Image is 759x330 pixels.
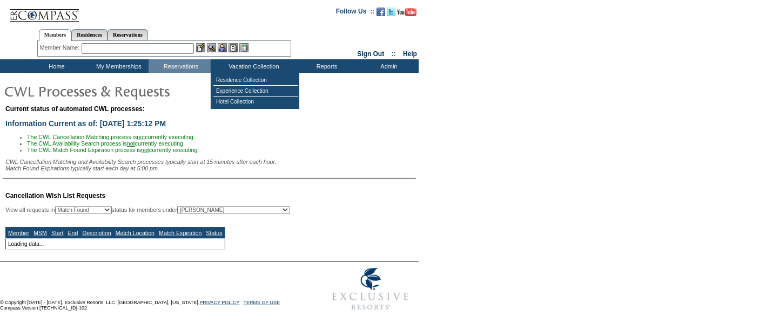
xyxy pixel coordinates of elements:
[397,11,417,17] a: Subscribe to our YouTube Channel
[377,8,385,16] img: Become our fan on Facebook
[27,134,195,140] span: The CWL Cancellation Matching process is currently executing.
[27,147,199,153] span: The CWL Match Found Expiration process is currently executing.
[149,59,211,73] td: Reservations
[392,50,396,58] span: ::
[387,11,395,17] a: Follow us on Twitter
[6,239,225,250] td: Loading data...
[159,230,201,236] a: Match Expiration
[229,43,238,52] img: Reservations
[213,86,298,97] td: Experience Collection
[397,8,417,16] img: Subscribe to our YouTube Channel
[294,59,357,73] td: Reports
[336,6,374,19] td: Follow Us ::
[207,43,216,52] img: View
[39,29,72,41] a: Members
[127,140,135,147] u: not
[33,230,47,236] a: MSM
[239,43,248,52] img: b_calculator.gif
[377,11,385,17] a: Become our fan on Facebook
[108,29,148,40] a: Reservations
[5,159,416,171] div: CWL Cancellation Matching and Availability Search processes typically start at 15 minutes after e...
[199,300,239,305] a: PRIVACY POLICY
[141,147,149,153] u: not
[244,300,280,305] a: TERMS OF USE
[5,105,145,113] span: Current status of automated CWL processes:
[71,29,108,40] a: Residences
[5,206,290,214] div: View all requests in status for members under
[24,59,86,73] td: Home
[213,75,298,86] td: Residence Collection
[82,230,111,236] a: Description
[196,43,205,52] img: b_edit.gif
[218,43,227,52] img: Impersonate
[322,262,419,316] img: Exclusive Resorts
[86,59,149,73] td: My Memberships
[68,230,78,236] a: End
[213,97,298,107] td: Hotel Collection
[137,134,145,140] u: not
[116,230,155,236] a: Match Location
[27,140,185,147] span: The CWL Availability Search process is currently executing.
[40,43,82,52] div: Member Name:
[206,230,222,236] a: Status
[403,50,417,58] a: Help
[5,119,166,128] span: Information Current as of: [DATE] 1:25:12 PM
[357,50,384,58] a: Sign Out
[5,192,105,200] span: Cancellation Wish List Requests
[387,8,395,16] img: Follow us on Twitter
[51,230,64,236] a: Start
[8,230,29,236] a: Member
[357,59,419,73] td: Admin
[211,59,294,73] td: Vacation Collection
